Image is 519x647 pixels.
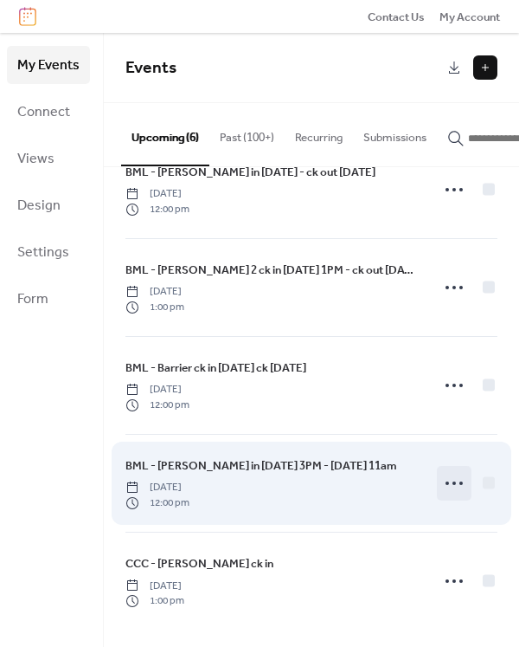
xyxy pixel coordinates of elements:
[125,262,420,279] span: BML - [PERSON_NAME] 2 ck in [DATE] 1PM - ck out [DATE] 10am
[121,103,209,165] button: Upcoming (6)
[125,359,306,378] a: BML - Barrier ck in [DATE] ck [DATE]
[7,46,90,84] a: My Events
[17,192,61,220] span: Design
[125,163,375,182] a: BML - [PERSON_NAME] in [DATE] - ck out [DATE]
[125,202,189,217] span: 12:00 pm
[17,146,54,173] span: Views
[125,398,189,413] span: 12:00 pm
[7,233,90,271] a: Settings
[125,164,375,181] span: BML - [PERSON_NAME] in [DATE] - ck out [DATE]
[7,280,90,318] a: Form
[125,555,273,573] span: CCC - [PERSON_NAME] ck in
[353,103,437,164] button: Submissions
[125,495,189,511] span: 12:00 pm
[17,52,80,80] span: My Events
[125,579,184,594] span: [DATE]
[17,286,48,314] span: Form
[7,139,90,178] a: Views
[125,300,184,315] span: 1:00 pm
[125,593,184,609] span: 1:00 pm
[125,457,397,475] span: BML - [PERSON_NAME] in [DATE] 3PM - [DATE] 11am
[209,103,285,164] button: Past (100+)
[7,93,90,131] a: Connect
[368,8,425,25] a: Contact Us
[125,52,176,84] span: Events
[17,239,69,267] span: Settings
[17,99,70,126] span: Connect
[125,456,397,476] a: BML - [PERSON_NAME] in [DATE] 3PM - [DATE] 11am
[439,9,500,26] span: My Account
[285,103,353,164] button: Recurring
[125,554,273,573] a: CCC - [PERSON_NAME] ck in
[125,261,420,280] a: BML - [PERSON_NAME] 2 ck in [DATE] 1PM - ck out [DATE] 10am
[125,284,184,300] span: [DATE]
[125,186,189,202] span: [DATE]
[7,186,90,224] a: Design
[439,8,500,25] a: My Account
[368,9,425,26] span: Contact Us
[125,382,189,398] span: [DATE]
[125,480,189,495] span: [DATE]
[125,359,306,377] span: BML - Barrier ck in [DATE] ck [DATE]
[19,7,36,26] img: logo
